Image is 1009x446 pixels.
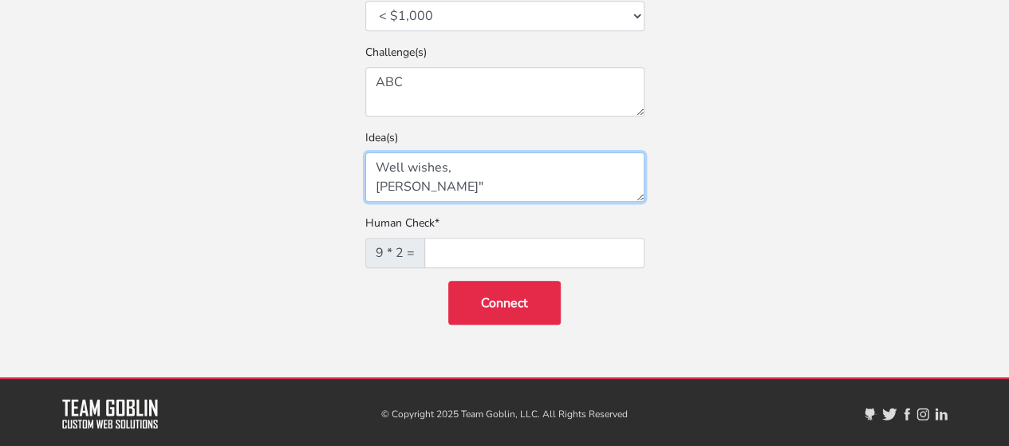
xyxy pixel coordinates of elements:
[901,408,913,420] img: facebook-gray.svg
[365,238,425,268] div: 9 * 2 =
[861,408,878,420] img: github-gray.svg
[916,408,929,420] img: instagram-gray.svg
[278,407,732,428] div: © Copyright 2025 Team Goblin, LLC. All Rights Reserved
[62,399,158,428] img: team-goblin-custom-web-solutions.svg
[881,408,897,420] img: twitter-gray.svg
[365,215,439,231] label: Human Check*
[365,129,398,146] label: Idea(s)
[935,408,948,420] img: linkedin-gray.svg
[365,44,427,61] label: Challenge(s)
[448,281,561,325] button: Connect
